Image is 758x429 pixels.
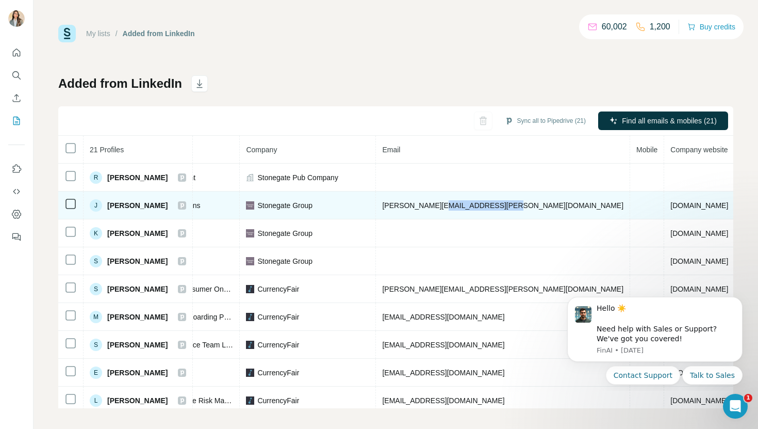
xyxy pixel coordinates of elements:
img: company-logo [246,313,254,321]
img: Surfe Logo [58,25,76,42]
button: Use Surfe on LinkedIn [8,160,25,178]
button: Sync all to Pipedrive (21) [498,113,593,129]
span: [DOMAIN_NAME] [670,285,728,293]
span: [DOMAIN_NAME] [670,257,728,265]
span: Find all emails & mobiles (21) [622,116,717,126]
span: [PERSON_NAME] [107,228,168,239]
span: Company website [670,146,728,154]
span: Mobile [636,146,657,154]
span: CurrencyFair [257,284,299,294]
img: company-logo [246,341,254,349]
div: L [90,394,102,407]
button: Use Surfe API [8,182,25,201]
span: [EMAIL_ADDRESS][DOMAIN_NAME] [382,341,504,349]
div: Added from LinkedIn [123,28,195,39]
img: company-logo [246,229,254,237]
span: [PERSON_NAME] [107,368,168,378]
span: [PERSON_NAME][EMAIL_ADDRESS][PERSON_NAME][DOMAIN_NAME] [382,285,623,293]
div: J [90,199,102,212]
button: Buy credits [687,20,735,34]
img: Avatar [8,10,25,27]
img: company-logo [246,201,254,210]
span: [EMAIL_ADDRESS][DOMAIN_NAME] [382,396,504,405]
span: 21 Profiles [90,146,124,154]
span: [PERSON_NAME] [107,200,168,211]
div: K [90,227,102,240]
span: [DOMAIN_NAME] [670,229,728,237]
span: [EMAIL_ADDRESS][DOMAIN_NAME] [382,313,504,321]
span: CurrencyFair [257,395,299,406]
div: E [90,367,102,379]
iframe: Intercom notifications message [552,288,758,391]
span: [PERSON_NAME] [107,340,168,350]
a: My lists [86,29,110,38]
span: [PERSON_NAME] [107,395,168,406]
img: company-logo [246,369,254,377]
span: [EMAIL_ADDRESS][DOMAIN_NAME] [382,369,504,377]
span: Email [382,146,400,154]
iframe: Intercom live chat [723,394,748,419]
span: Stonegate Group [257,256,312,266]
button: Search [8,66,25,85]
div: M [90,311,102,323]
span: [PERSON_NAME][EMAIL_ADDRESS][PERSON_NAME][DOMAIN_NAME] [382,201,623,210]
span: Stonegate Group [257,228,312,239]
span: CurrencyFair [257,368,299,378]
div: R [90,171,102,184]
span: [PERSON_NAME] [107,172,168,183]
span: 1 [744,394,752,402]
li: / [116,28,118,39]
button: Quick start [8,43,25,62]
button: Enrich CSV [8,89,25,107]
span: Stonegate Pub Company [257,172,338,183]
div: S [90,339,102,351]
div: S [90,255,102,267]
img: company-logo [246,257,254,265]
span: [PERSON_NAME] [107,256,168,266]
div: S [90,283,102,295]
img: company-logo [246,285,254,293]
button: My lists [8,112,25,130]
span: [PERSON_NAME] [107,284,168,294]
span: Stonegate Group [257,200,312,211]
p: 60,002 [602,21,627,33]
img: company-logo [246,396,254,405]
button: Dashboard [8,205,25,224]
span: [DOMAIN_NAME] [670,396,728,405]
span: [DOMAIN_NAME] [670,201,728,210]
span: Company [246,146,277,154]
p: 1,200 [650,21,670,33]
button: Find all emails & mobiles (21) [598,112,728,130]
span: CurrencyFair [257,312,299,322]
span: CurrencyFair [257,340,299,350]
h1: Added from LinkedIn [58,75,182,92]
button: Feedback [8,228,25,246]
span: [PERSON_NAME] [107,312,168,322]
